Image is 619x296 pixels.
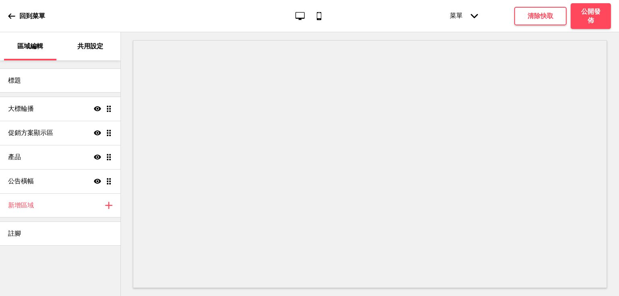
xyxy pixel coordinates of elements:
p: 回到菜單 [19,12,45,21]
h4: 清除快取 [528,12,553,21]
p: 區域編輯 [17,42,43,51]
p: 共用設定 [77,42,103,51]
h4: 促銷方案顯示區 [8,128,53,137]
h4: 標題 [8,76,21,85]
h4: 註腳 [8,229,21,238]
h4: 公告橫幅 [8,177,34,186]
div: 菜單 [442,4,486,28]
button: 公開發佈 [571,3,611,29]
button: 清除快取 [514,7,567,25]
h4: 產品 [8,153,21,161]
h4: 大標輪播 [8,104,34,113]
a: 回到菜單 [8,5,45,27]
h4: 公開發佈 [579,7,603,25]
h4: 新增區域 [8,201,34,210]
